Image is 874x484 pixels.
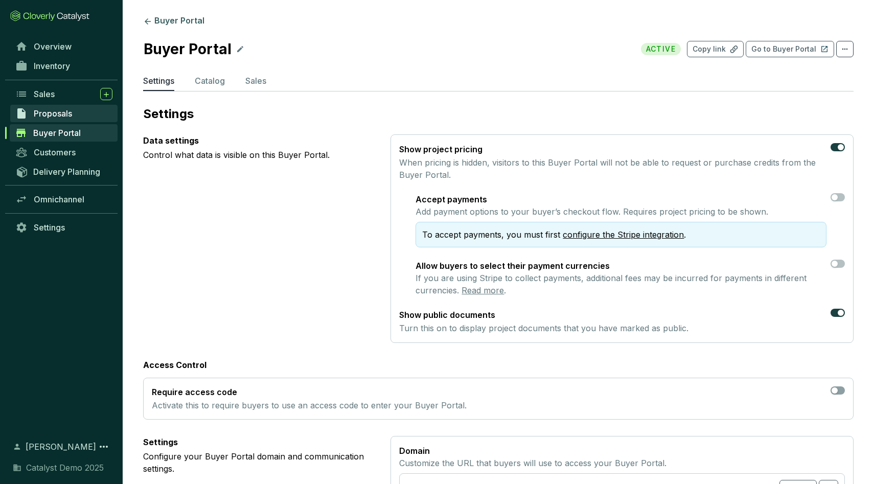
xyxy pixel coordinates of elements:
[10,85,118,103] a: Sales
[399,445,845,457] p: Domain
[10,124,118,142] a: Buyer Portal
[399,309,688,321] p: Show public documents
[143,38,232,60] p: Buyer Portal
[416,260,826,272] p: Allow buyers to select their payment currencies
[10,163,118,180] a: Delivery Planning
[751,44,816,54] p: Go to Buyer Portal
[33,167,100,177] span: Delivery Planning
[34,41,72,52] span: Overview
[34,194,84,204] span: Omnichannel
[399,143,826,155] p: Show project pricing
[143,75,174,87] p: Settings
[143,149,374,161] p: Control what data is visible on this Buyer Portal.
[746,41,834,57] button: Go to Buyer Portal
[34,61,70,71] span: Inventory
[152,400,467,411] p: Activate this to require buyers to use an access code to enter your Buyer Portal.
[10,57,118,75] a: Inventory
[34,108,72,119] span: Proposals
[693,44,726,54] p: Copy link
[687,41,744,57] button: Copy link
[143,359,854,371] p: Access Control
[141,15,206,28] a: Buyer Portal
[416,205,826,218] p: Add payment options to your buyer’s checkout flow. Requires project pricing to be shown.
[10,105,118,122] a: Proposals
[399,322,688,334] p: Turn this on to display project documents that you have marked as public.
[34,222,65,233] span: Settings
[143,134,374,147] p: Data settings
[416,272,826,296] p: If you are using Stripe to collect payments, additional fees may be incurred for payments in diff...
[245,75,266,87] p: Sales
[10,38,118,55] a: Overview
[34,89,55,99] span: Sales
[26,462,104,474] span: Catalyst Demo 2025
[416,193,826,205] p: Accept payments
[563,229,684,240] a: configure the Stripe integration
[143,106,854,122] p: Settings
[10,191,118,208] a: Omnichannel
[34,147,76,157] span: Customers
[416,222,826,247] section: To accept payments, you must first .
[399,457,845,469] p: Customize the URL that buyers will use to access your Buyer Portal.
[10,219,118,236] a: Settings
[33,128,81,138] span: Buyer Portal
[641,43,681,55] span: ACTIVE
[143,436,374,448] p: Settings
[462,285,504,295] a: Read more
[10,144,118,161] a: Customers
[26,441,96,453] span: [PERSON_NAME]
[195,75,225,87] p: Catalog
[399,156,826,181] p: When pricing is hidden, visitors to this Buyer Portal will not be able to request or purchase cre...
[143,450,374,475] p: Configure your Buyer Portal domain and communication settings.
[152,386,467,398] p: Require access code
